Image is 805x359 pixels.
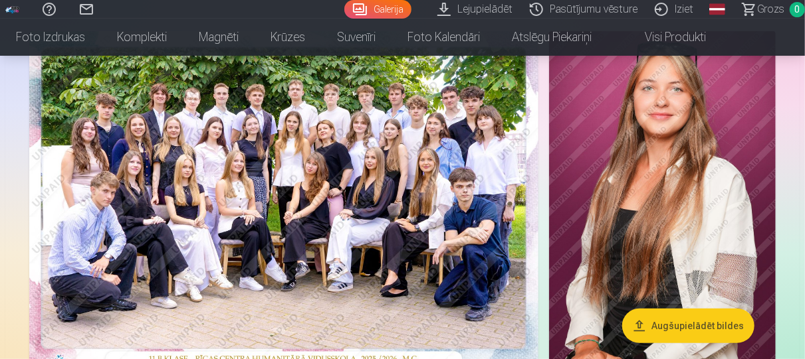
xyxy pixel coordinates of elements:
[392,19,496,56] a: Foto kalendāri
[790,2,805,17] span: 0
[321,19,392,56] a: Suvenīri
[496,19,608,56] a: Atslēgu piekariņi
[622,309,754,343] button: Augšupielādēt bildes
[5,5,20,13] img: /fa1
[608,19,722,56] a: Visi produkti
[183,19,255,56] a: Magnēti
[101,19,183,56] a: Komplekti
[255,19,321,56] a: Krūzes
[757,1,784,17] span: Grozs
